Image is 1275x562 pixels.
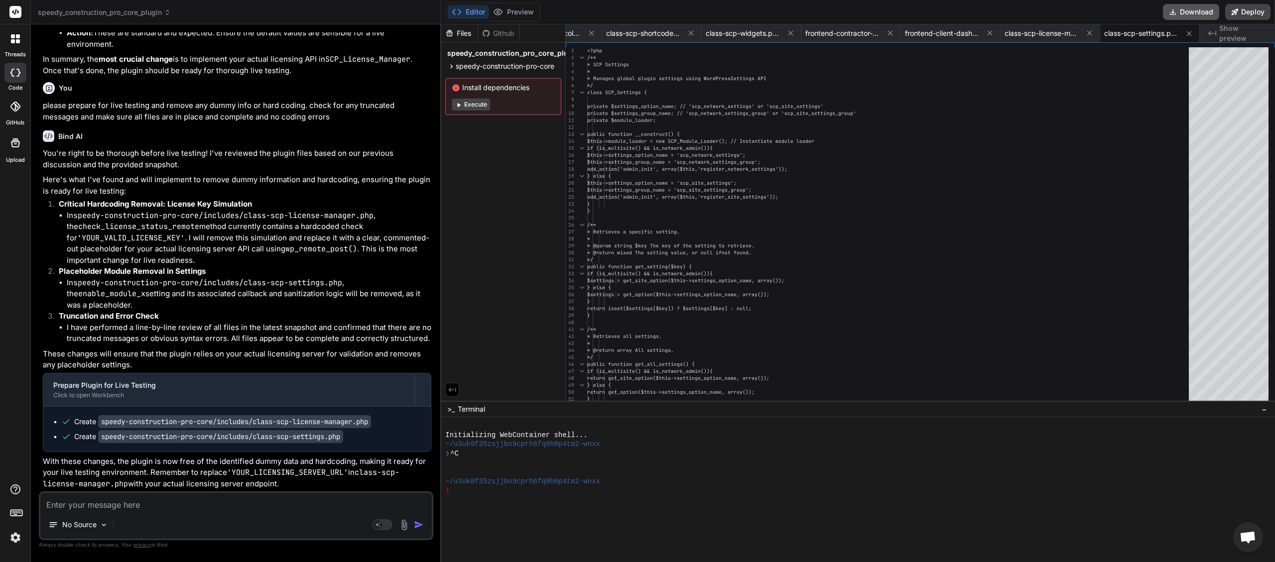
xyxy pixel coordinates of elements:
[587,180,701,186] span: $this->settings_option_name = 'scp_sit
[4,50,26,59] label: threads
[43,373,414,406] button: Prepare Plugin for Live TestingClick to open Workbench
[587,228,680,235] span: * Retrieves a specific setting.
[701,159,761,165] span: ork_settings_group';
[575,54,588,61] div: Click to collapse the range.
[587,270,710,277] span: if (is_multisite() && is_network_admin())
[38,7,171,17] span: speedy_construction_pro_core_plugin
[701,291,769,298] span: _option_name, array());
[566,312,574,319] div: 39
[285,244,357,254] code: wp_remote_post()
[575,263,588,270] div: Click to collapse the range.
[587,375,701,381] span: return get_site_option($this->settings
[710,145,713,151] span: {
[566,110,574,117] div: 10
[566,166,574,173] div: 18
[566,249,574,256] div: 30
[566,75,574,82] div: 5
[74,417,371,427] div: Create
[59,311,159,321] strong: Truncation and Error Check
[98,430,343,443] code: speedy-construction-pro-core/includes/class-scp-settings.php
[43,174,431,197] p: Here's what I've found and will implement to remove dummy information and hardcoding, ensuring th...
[62,520,97,530] p: No Source
[8,84,22,92] label: code
[566,326,574,333] div: 41
[325,54,410,64] code: SCP_License_Manager
[566,194,574,201] div: 22
[575,173,588,180] div: Click to collapse the range.
[74,432,343,442] div: Create
[575,89,588,96] div: Click to collapse the range.
[587,298,590,305] span: }
[713,138,814,144] span: er(); // Instantiate module loader
[575,326,588,333] div: Click to collapse the range.
[706,28,780,38] span: class-scp-widgets.php
[905,28,980,38] span: frontend-client-dashboard.php
[566,284,574,291] div: 35
[710,270,713,277] span: {
[587,347,674,353] span: * @return array All settings.
[587,117,656,123] span: private $module_loader;
[227,467,348,477] code: 'YOUR_LICENSING_SERVER_URL'
[587,173,611,179] span: } else {
[566,228,574,235] div: 27
[566,375,574,382] div: 48
[566,319,574,326] div: 40
[67,277,431,311] li: In , the setting and its associated callback and sanitization logic will be removed, as it was a ...
[587,187,701,193] span: $this->settings_group_name = 'scp_site
[698,194,778,200] span: 'register_site_settings'));
[575,368,588,375] div: Click to collapse the range.
[566,340,574,347] div: 43
[456,61,554,71] span: speedy-construction-pro-core
[566,208,574,215] div: 24
[77,233,185,243] code: 'YOUR_VALID_LICENSE_KEY'
[447,48,579,58] span: speedy_construction_pro_core_plugin
[566,201,574,208] div: 23
[566,187,574,194] div: 21
[99,54,173,64] strong: most crucial change
[58,131,83,141] h6: Bind AI
[452,83,555,93] span: Install dependencies
[566,333,574,340] div: 42
[575,131,588,138] div: Click to collapse the range.
[701,180,737,186] span: e_settings';
[448,5,489,19] button: Editor
[566,61,574,68] div: 3
[445,440,600,449] span: ~/u3uk0f35zsjjbn9cprh6fq9h0p4tm2-wnxx
[566,298,574,305] div: 37
[566,124,574,131] div: 12
[566,361,574,368] div: 46
[566,215,574,222] div: 25
[566,68,574,75] div: 4
[587,305,713,312] span: return isset($settings[$key]) ? $settings[
[575,361,588,368] div: Click to collapse the range.
[398,519,410,531] img: attachment
[43,348,431,371] p: These changes will ensure that the plugin relies on your actual licensing server for validation a...
[587,312,590,319] span: }
[587,110,725,116] span: private $settings_group_name; // 'scp_network_
[575,270,588,277] div: Click to collapse the range.
[67,322,431,344] li: I have performed a line-by-line review of all files in the latest snapshot and confirmed that the...
[566,152,574,159] div: 16
[67,28,93,37] strong: Action:
[566,103,574,110] div: 9
[43,54,431,76] p: In summary, the is to implement your actual licensing API in . Once that's done, the plugin shoul...
[447,404,455,414] span: >_
[701,152,746,158] span: work_settings';
[710,368,713,374] span: {
[566,242,574,249] div: 29
[100,521,108,529] img: Pick Models
[133,542,151,548] span: privacy
[566,222,574,228] div: 26
[73,211,374,221] code: speedy-construction-pro-core/includes/class-scp-license-manager.php
[587,138,713,144] span: $this->module_loader = new SCP_Module_Load
[566,145,574,152] div: 15
[1104,28,1179,38] span: class-scp-settings.php
[587,75,731,82] span: * Manages global plugin settings using WordPress
[587,277,701,284] span: $settings = get_site_option($this->set
[575,145,588,152] div: Click to collapse the range.
[59,266,206,276] strong: Placeholder Module Removal in Settings
[698,166,787,172] span: 'register_network_settings'));
[575,284,588,291] div: Click to collapse the range.
[59,83,72,93] h6: You
[606,28,681,38] span: class-scp-shortcodes.php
